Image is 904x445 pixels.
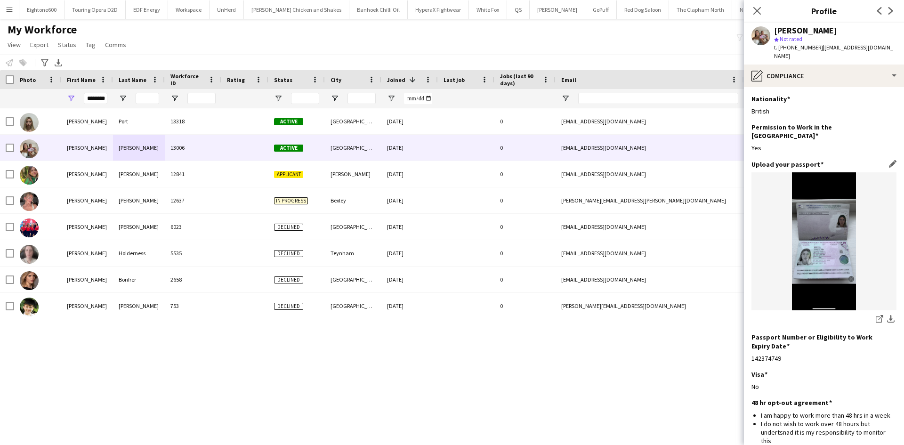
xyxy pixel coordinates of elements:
button: Open Filter Menu [387,94,395,103]
span: View [8,40,21,49]
h3: Passport Number or Eligibility to Work Expiry Date [751,333,889,350]
img: Isabelle Bland [20,166,39,185]
span: t. [PHONE_NUMBER] [774,44,823,51]
div: Bonfrer [113,267,165,292]
button: Eightone600 [19,0,65,19]
div: 0 [494,187,556,213]
div: [PERSON_NAME] [61,240,113,266]
h3: Nationality [751,95,790,103]
div: 0 [494,293,556,319]
div: 6023 [165,214,221,240]
span: Jobs (last 90 days) [500,73,539,87]
span: Rating [227,76,245,83]
div: [DATE] [381,293,438,319]
div: Yes [751,144,896,152]
div: British [751,107,896,115]
div: [GEOGRAPHIC_DATA] [325,293,381,319]
div: 13318 [165,108,221,134]
input: Joined Filter Input [404,93,432,104]
li: I am happy to work more than 48 hrs in a week [761,411,896,420]
button: Open Filter Menu [67,94,75,103]
h3: Profile [744,5,904,17]
span: My Workforce [8,23,77,37]
button: UnHerd [210,0,244,19]
img: Isabelle Holderness [20,245,39,264]
div: [PERSON_NAME] [113,293,165,319]
div: [DATE] [381,108,438,134]
div: 2658 [165,267,221,292]
button: New Board [732,0,774,19]
div: [EMAIL_ADDRESS][DOMAIN_NAME] [556,135,744,161]
div: [PERSON_NAME] [774,26,837,35]
div: 0 [494,214,556,240]
div: [DATE] [381,187,438,213]
img: Isabelle Saunders [20,192,39,211]
span: Status [274,76,292,83]
div: [DATE] [381,214,438,240]
div: Port [113,108,165,134]
img: Isabelle Bonfrer [20,271,39,290]
span: Declined [274,303,303,310]
div: [GEOGRAPHIC_DATA] [325,214,381,240]
div: Compliance [744,65,904,87]
div: 0 [494,161,556,187]
div: 0 [494,108,556,134]
div: [PERSON_NAME][EMAIL_ADDRESS][PERSON_NAME][DOMAIN_NAME] [556,187,744,213]
div: 0 [494,240,556,266]
img: isabelle casey [20,218,39,237]
div: 142374749 [751,354,896,363]
button: Open Filter Menu [274,94,282,103]
button: Open Filter Menu [170,94,179,103]
span: Not rated [780,35,802,42]
div: No [751,382,896,391]
div: [PERSON_NAME] [61,214,113,240]
div: 0 [494,267,556,292]
div: 12841 [165,161,221,187]
div: [EMAIL_ADDRESS][DOMAIN_NAME] [556,108,744,134]
a: Export [26,39,52,51]
a: Tag [82,39,99,51]
button: Open Filter Menu [331,94,339,103]
span: Comms [105,40,126,49]
div: Holderness [113,240,165,266]
div: [GEOGRAPHIC_DATA] [325,108,381,134]
button: Open Filter Menu [119,94,127,103]
span: Photo [20,76,36,83]
button: EDF Energy [126,0,168,19]
img: IMG_4912.png [751,172,896,310]
img: Isabelle Cooper [20,298,39,316]
button: The Clapham North [669,0,732,19]
span: Joined [387,76,405,83]
span: In progress [274,197,308,204]
a: View [4,39,24,51]
h3: Upload your passport [751,160,823,169]
button: Banhoek Chilli Oil [349,0,408,19]
div: [PERSON_NAME] [325,161,381,187]
span: Active [274,145,303,152]
button: GoPuff [585,0,617,19]
div: [DATE] [381,240,438,266]
div: 13006 [165,135,221,161]
span: Declined [274,224,303,231]
div: [DATE] [381,135,438,161]
div: Bexley [325,187,381,213]
div: [PERSON_NAME] [61,267,113,292]
input: Workforce ID Filter Input [187,93,216,104]
div: [PERSON_NAME] [61,135,113,161]
input: Last Name Filter Input [136,93,159,104]
button: Open Filter Menu [561,94,570,103]
h3: Permission to Work in the [GEOGRAPHIC_DATA] [751,123,889,140]
div: [GEOGRAPHIC_DATA] [325,267,381,292]
span: Workforce ID [170,73,204,87]
span: | [EMAIL_ADDRESS][DOMAIN_NAME] [774,44,893,59]
h3: Visa [751,370,767,379]
span: Export [30,40,48,49]
span: Declined [274,276,303,283]
h3: 48 hr opt-out agreement [751,398,832,407]
span: First Name [67,76,96,83]
button: Red Dog Saloon [617,0,669,19]
button: White Fox [469,0,507,19]
span: Last job [444,76,465,83]
div: [PERSON_NAME] [61,293,113,319]
button: HyperaX Fightwear [408,0,469,19]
